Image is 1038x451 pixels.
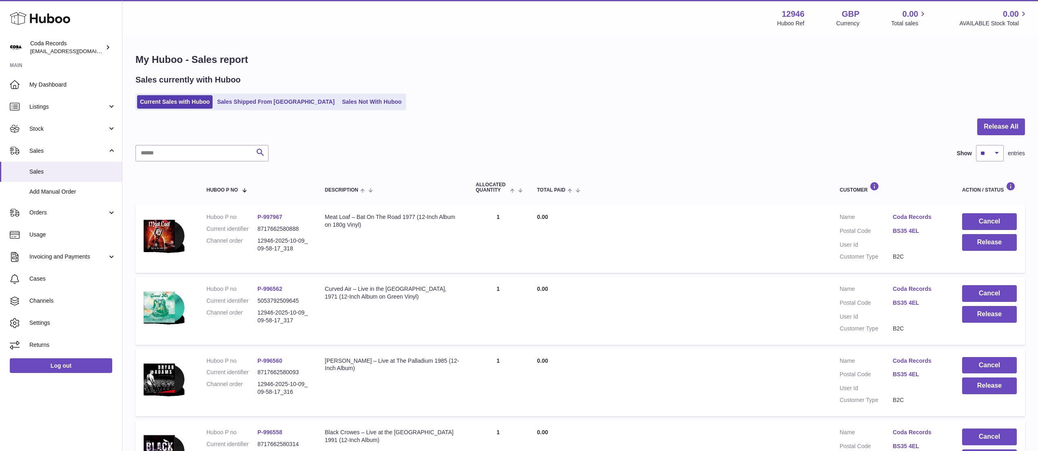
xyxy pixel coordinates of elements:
[29,147,107,155] span: Sales
[893,285,946,293] a: Coda Records
[893,396,946,404] dd: B2C
[325,188,358,193] span: Description
[257,286,282,292] a: P-996562
[891,9,927,27] a: 0.00 Total sales
[782,9,805,20] strong: 12946
[29,209,107,217] span: Orders
[29,253,107,261] span: Invoicing and Payments
[962,182,1017,193] div: Action / Status
[962,357,1017,374] button: Cancel
[893,213,946,221] a: Coda Records
[29,341,116,349] span: Returns
[1008,150,1025,157] span: entries
[206,213,257,221] dt: Huboo P no
[29,168,116,176] span: Sales
[840,396,893,404] dt: Customer Type
[10,41,22,54] img: haz@pcatmedia.com
[257,297,308,305] dd: 5053792509645
[537,429,548,435] span: 0.00
[1003,9,1019,20] span: 0.00
[957,150,972,157] label: Show
[257,368,308,376] dd: 8717662580093
[893,299,946,307] a: BS35 4EL
[257,214,282,220] a: P-997967
[962,306,1017,323] button: Release
[962,213,1017,230] button: Cancel
[840,313,893,321] dt: User Id
[325,213,459,229] div: Meat Loaf – Bat On The Road 1977 (12-Inch Album on 180g Vinyl)
[257,237,308,252] dd: 12946-2025-10-09_09-58-17_318
[777,20,805,27] div: Huboo Ref
[840,299,893,309] dt: Postal Code
[29,275,116,283] span: Cases
[537,357,548,364] span: 0.00
[206,440,257,448] dt: Current identifier
[893,253,946,261] dd: B2C
[257,357,282,364] a: P-996560
[893,325,946,333] dd: B2C
[214,95,337,109] a: Sales Shipped From [GEOGRAPHIC_DATA]
[206,309,257,324] dt: Channel order
[144,213,184,257] img: 129461721323110.png
[135,53,1025,66] h1: My Huboo - Sales report
[840,357,893,367] dt: Name
[840,325,893,333] dt: Customer Type
[891,20,927,27] span: Total sales
[537,214,548,220] span: 0.00
[206,188,238,193] span: Huboo P no
[468,349,529,417] td: 1
[325,285,459,301] div: Curved Air – Live in the [GEOGRAPHIC_DATA], 1971 (12-Inch Album on Green Vinyl)
[257,440,308,448] dd: 8717662580314
[30,48,120,54] span: [EMAIL_ADDRESS][DOMAIN_NAME]
[962,377,1017,394] button: Release
[206,225,257,233] dt: Current identifier
[29,319,116,327] span: Settings
[29,103,107,111] span: Listings
[257,429,282,435] a: P-996558
[144,285,184,329] img: 1720599138.png
[325,429,459,444] div: Black Crowes – Live at the [GEOGRAPHIC_DATA] 1991 (12-Inch Album)
[10,358,112,373] a: Log out
[29,231,116,239] span: Usage
[840,241,893,249] dt: User Id
[476,182,508,193] span: ALLOCATED Quantity
[840,429,893,438] dt: Name
[893,442,946,450] a: BS35 4EL
[836,20,860,27] div: Currency
[137,95,213,109] a: Current Sales with Huboo
[468,277,529,345] td: 1
[537,188,566,193] span: Total paid
[840,213,893,223] dt: Name
[903,9,918,20] span: 0.00
[29,125,107,133] span: Stock
[257,309,308,324] dd: 12946-2025-10-09_09-58-17_317
[29,81,116,89] span: My Dashboard
[30,40,104,55] div: Coda Records
[840,253,893,261] dt: Customer Type
[206,380,257,396] dt: Channel order
[144,357,184,401] img: 129461720628001.png
[893,357,946,365] a: Coda Records
[962,429,1017,445] button: Cancel
[257,380,308,396] dd: 12946-2025-10-09_09-58-17_316
[840,182,946,193] div: Customer
[325,357,459,373] div: [PERSON_NAME] – Live at The Palladium 1985 (12-Inch Album)
[468,205,529,273] td: 1
[29,297,116,305] span: Channels
[842,9,859,20] strong: GBP
[206,285,257,293] dt: Huboo P no
[206,237,257,252] dt: Channel order
[959,9,1028,27] a: 0.00 AVAILABLE Stock Total
[206,357,257,365] dt: Huboo P no
[840,227,893,237] dt: Postal Code
[206,297,257,305] dt: Current identifier
[29,188,116,196] span: Add Manual Order
[339,95,404,109] a: Sales Not With Huboo
[962,234,1017,251] button: Release
[206,429,257,436] dt: Huboo P no
[206,368,257,376] dt: Current identifier
[840,384,893,392] dt: User Id
[977,118,1025,135] button: Release All
[257,225,308,233] dd: 8717662580888
[135,74,241,85] h2: Sales currently with Huboo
